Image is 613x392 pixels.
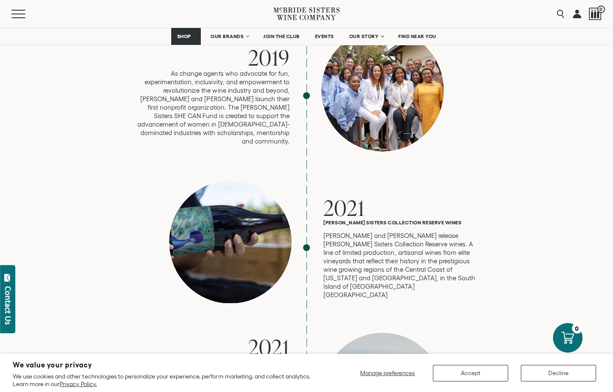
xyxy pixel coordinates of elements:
span: JOIN THE CLUB [263,33,300,39]
span: 2021 [323,193,365,222]
span: 2021 [248,332,290,362]
span: FIND NEAR YOU [398,33,436,39]
span: 2019 [248,43,290,72]
p: We use cookies and other technologies to personalize your experience, perform marketing, and coll... [13,373,326,388]
span: EVENTS [315,33,334,39]
a: OUR STORY [344,28,389,45]
button: Mobile Menu Trigger [11,10,42,18]
p: As change agents who advocate for fun, experimentation, inclusivity, and empowerment to revolutio... [137,69,290,146]
span: Manage preferences [360,370,415,376]
p: [PERSON_NAME] and [PERSON_NAME] release [PERSON_NAME] Sisters Collection Reserve wines. A line of... [323,232,476,299]
a: OUR BRANDS [205,28,254,45]
a: EVENTS [309,28,339,45]
h2: We value your privacy [13,362,326,369]
span: 0 [597,6,605,13]
h6: [PERSON_NAME] Sisters Collection Reserve wines [323,220,476,225]
a: FIND NEAR YOU [393,28,442,45]
span: SHOP [177,33,191,39]
div: Contact Us [4,286,12,325]
span: OUR BRANDS [211,33,244,39]
a: JOIN THE CLUB [258,28,305,45]
a: SHOP [171,28,201,45]
button: Accept [433,365,508,381]
button: Manage preferences [355,365,420,381]
button: Decline [521,365,596,381]
a: Privacy Policy. [60,381,96,387]
div: 0 [572,323,583,334]
span: OUR STORY [349,33,379,39]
